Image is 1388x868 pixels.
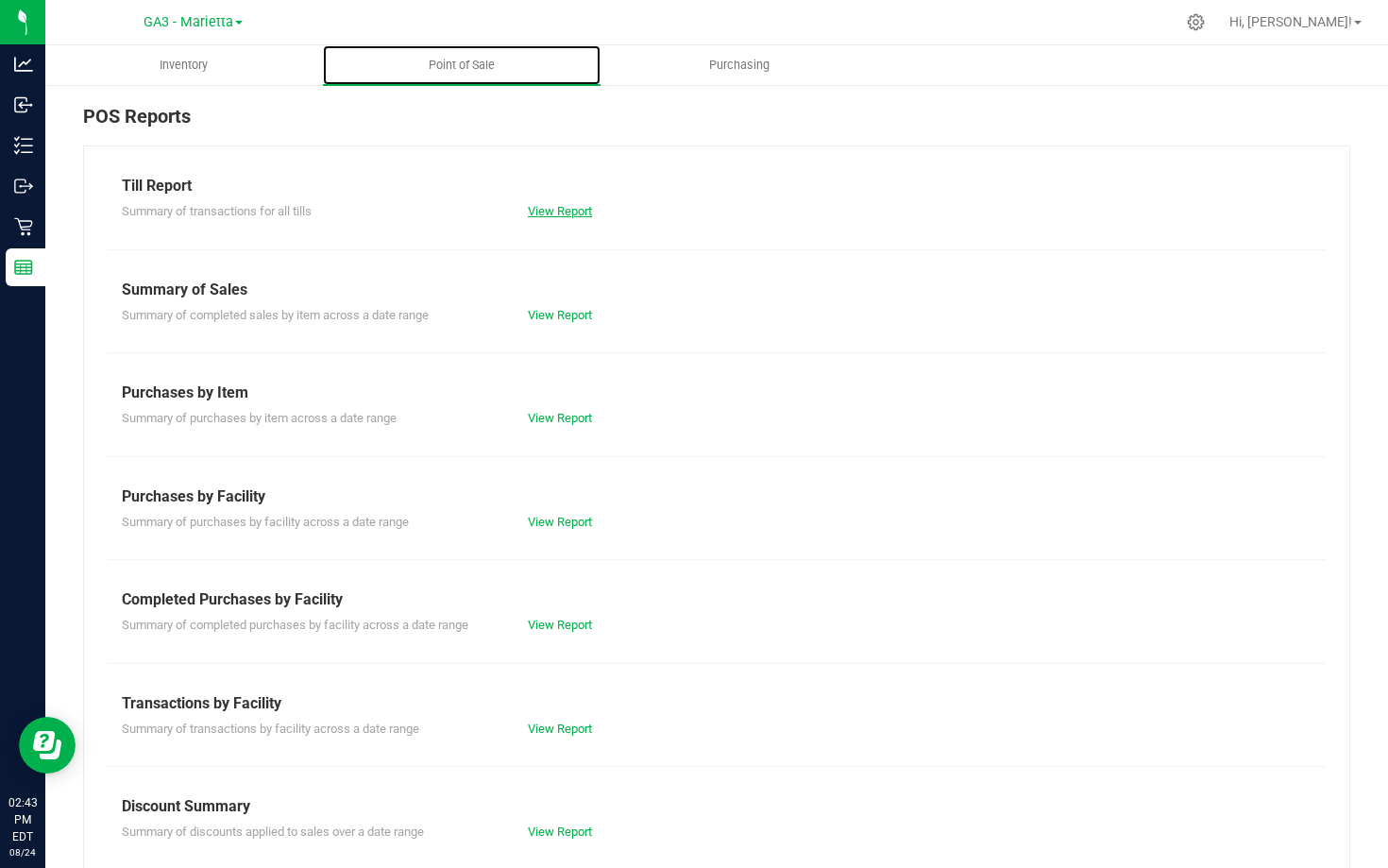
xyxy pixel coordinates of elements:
div: Manage settings [1184,13,1208,31]
inline-svg: Reports [14,258,33,277]
div: Summary of Sales [122,279,1312,301]
div: Purchases by Item [122,382,1312,404]
inline-svg: Outbound [14,177,33,196]
a: View Report [528,411,592,425]
a: Purchasing [601,45,878,85]
inline-svg: Retail [14,217,33,236]
div: Purchases by Facility [122,485,1312,508]
span: Purchasing [684,57,795,74]
p: 08/24 [8,845,37,859]
a: View Report [528,204,592,218]
a: View Report [528,618,592,632]
span: Summary of completed purchases by facility across a date range [122,618,468,632]
a: View Report [528,515,592,529]
span: Summary of transactions by facility across a date range [122,722,419,736]
span: Summary of discounts applied to sales over a date range [122,825,424,839]
span: Summary of transactions for all tills [122,204,312,218]
span: Summary of purchases by facility across a date range [122,515,409,529]
div: Till Report [122,175,1312,197]
div: Discount Summary [122,795,1312,818]
div: Transactions by Facility [122,692,1312,715]
inline-svg: Inventory [14,136,33,155]
span: Inventory [134,57,233,74]
a: View Report [528,722,592,736]
a: View Report [528,825,592,839]
a: Inventory [45,45,323,85]
div: Completed Purchases by Facility [122,588,1312,611]
span: Summary of purchases by item across a date range [122,411,397,425]
span: GA3 - Marietta [144,14,233,30]
span: Hi, [PERSON_NAME]! [1229,14,1352,29]
span: Summary of completed sales by item across a date range [122,308,429,322]
div: POS Reports [83,102,1350,145]
inline-svg: Inbound [14,95,33,114]
span: Point of Sale [403,57,520,74]
inline-svg: Analytics [14,55,33,74]
a: View Report [528,308,592,322]
p: 02:43 PM EDT [8,794,37,845]
a: Point of Sale [323,45,601,85]
iframe: Resource center [19,717,76,774]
